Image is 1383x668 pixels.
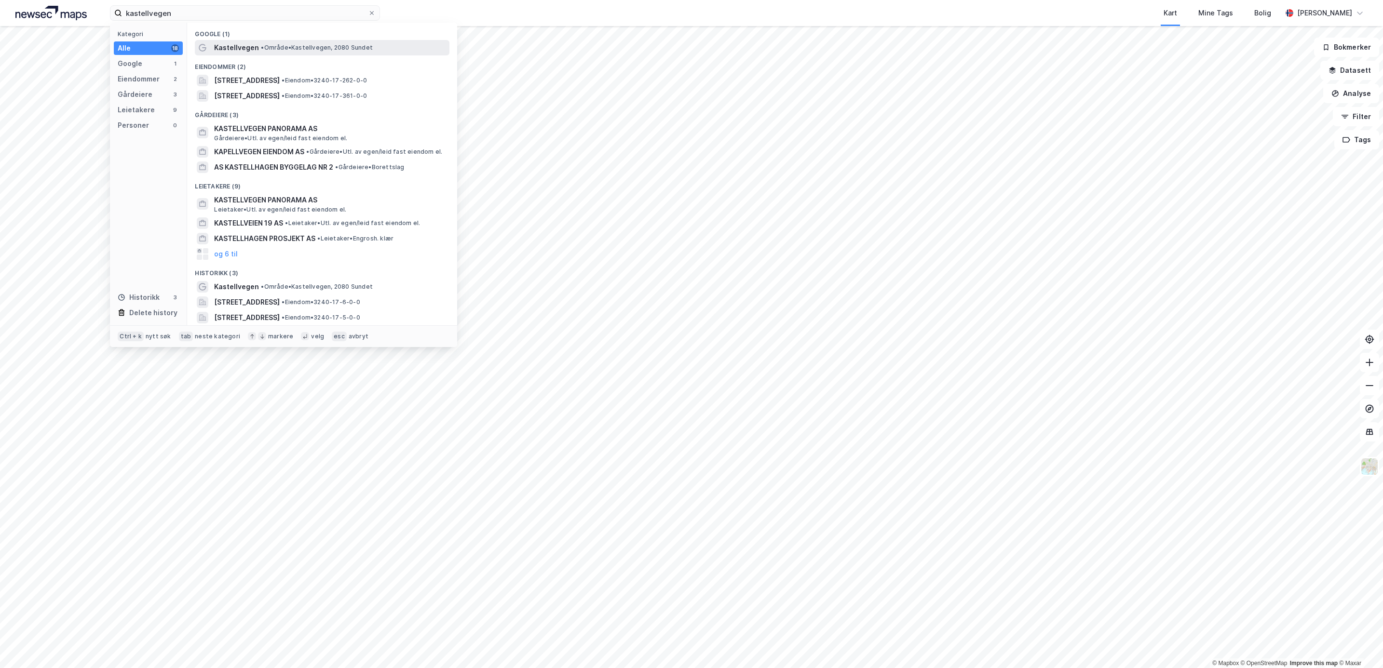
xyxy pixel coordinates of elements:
span: KASTELLVEIEN 19 AS [214,217,283,229]
div: Delete history [129,307,177,319]
img: logo.a4113a55bc3d86da70a041830d287a7e.svg [15,6,87,20]
div: Google [118,58,142,69]
span: • [261,44,264,51]
span: Gårdeiere • Utl. av egen/leid fast eiendom el. [306,148,442,156]
div: Gårdeiere (3) [187,104,457,121]
span: Eiendom • 3240-17-361-0-0 [282,92,367,100]
button: Datasett [1320,61,1379,80]
div: Mine Tags [1198,7,1233,19]
button: Analyse [1323,84,1379,103]
span: KASTELLVEGEN PANORAMA AS [214,194,446,206]
div: Historikk [118,292,160,303]
div: 3 [171,91,179,98]
span: Område • Kastellvegen, 2080 Sundet [261,283,373,291]
button: Filter [1333,107,1379,126]
button: og 6 til [214,248,238,260]
span: Kastellvegen [214,281,259,293]
span: Eiendom • 3240-17-5-0-0 [282,314,360,321]
div: 9 [171,106,179,114]
div: Kart [1164,7,1177,19]
div: 3 [171,294,179,301]
a: Improve this map [1290,660,1338,667]
div: esc [332,332,347,341]
span: • [335,163,338,171]
button: Bokmerker [1314,38,1379,57]
span: Gårdeiere • Borettslag [335,163,404,171]
img: Z [1360,457,1379,476]
input: Søk på adresse, matrikkel, gårdeiere, leietakere eller personer [122,6,368,20]
div: Leietakere [118,104,155,116]
div: Google (1) [187,23,457,40]
div: Alle [118,42,131,54]
span: • [261,283,264,290]
iframe: Chat Widget [1335,622,1383,668]
div: Gårdeiere [118,89,152,100]
span: • [282,77,285,84]
div: Bolig [1254,7,1271,19]
span: • [282,314,285,321]
div: Historikk (3) [187,262,457,279]
div: 2 [171,75,179,83]
div: avbryt [349,333,368,340]
div: [PERSON_NAME] [1297,7,1352,19]
a: Mapbox [1212,660,1239,667]
span: • [317,235,320,242]
div: nytt søk [146,333,171,340]
div: Kategori [118,30,183,38]
div: tab [179,332,193,341]
div: Kontrollprogram for chat [1335,622,1383,668]
div: 18 [171,44,179,52]
span: • [282,298,285,306]
div: 0 [171,121,179,129]
span: • [306,148,309,155]
span: Eiendom • 3240-17-262-0-0 [282,77,367,84]
div: 1 [171,60,179,67]
span: Leietaker • Utl. av egen/leid fast eiendom el. [285,219,420,227]
span: AS KASTELLHAGEN BYGGELAG NR 2 [214,161,333,173]
span: KAPELLVEGEN EIENDOM AS [214,146,304,158]
div: neste kategori [195,333,240,340]
span: • [285,219,288,227]
a: OpenStreetMap [1241,660,1288,667]
span: Kastellvegen [214,42,259,53]
span: KASTELLVEGEN PANORAMA AS [214,123,446,134]
span: Gårdeiere • Utl. av egen/leid fast eiendom el. [214,134,347,142]
div: markere [268,333,293,340]
div: Eiendommer (2) [187,55,457,73]
div: Eiendommer [118,73,160,85]
div: velg [311,333,324,340]
span: • [282,92,285,99]
span: [STREET_ADDRESS] [214,90,280,102]
span: Område • Kastellvegen, 2080 Sundet [261,44,373,52]
span: [STREET_ADDRESS] [214,296,280,308]
span: [STREET_ADDRESS] [214,312,280,323]
span: [STREET_ADDRESS] [214,75,280,86]
span: Leietaker • Engrosh. klær [317,235,393,242]
div: Personer [118,120,149,131]
span: Eiendom • 3240-17-6-0-0 [282,298,360,306]
span: Leietaker • Utl. av egen/leid fast eiendom el. [214,206,346,214]
button: Tags [1334,130,1379,149]
span: KASTELLHAGEN PROSJEKT AS [214,233,315,244]
div: Ctrl + k [118,332,144,341]
div: Leietakere (9) [187,175,457,192]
